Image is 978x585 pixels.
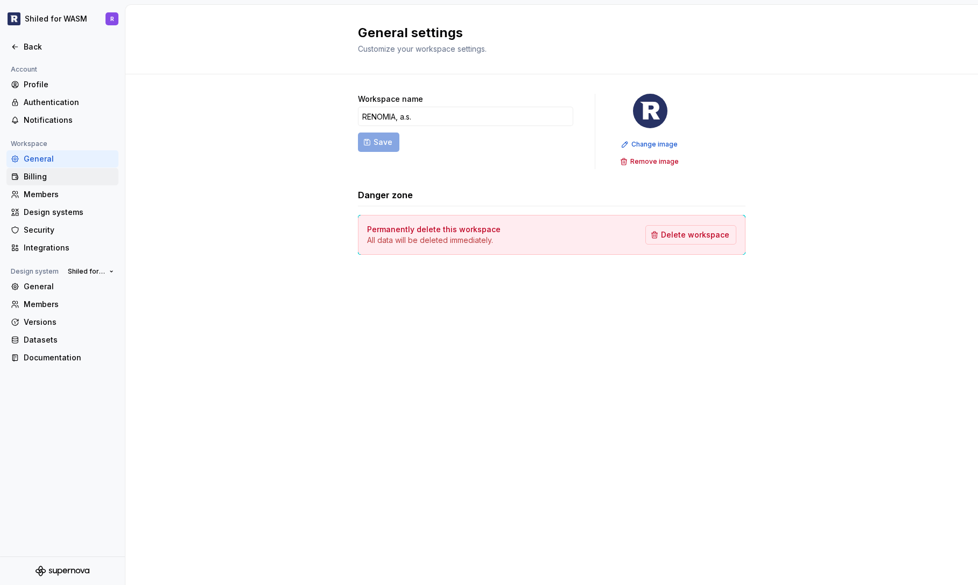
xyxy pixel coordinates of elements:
button: Delete workspace [645,225,736,245]
div: Notifications [24,115,114,126]
span: Delete workspace [661,229,729,240]
span: Shiled for WASM [68,267,105,276]
a: General [6,150,118,168]
h2: General settings [358,24,733,41]
div: Integrations [24,242,114,253]
div: Billing [24,171,114,182]
div: Authentication [24,97,114,108]
h4: Permanently delete this workspace [367,224,501,235]
div: Design systems [24,207,114,218]
h3: Danger zone [358,189,413,201]
svg: Supernova Logo [36,566,89,576]
button: Shiled for WASMR [2,7,123,31]
div: Shiled for WASM [25,13,87,24]
a: Billing [6,168,118,185]
a: Notifications [6,112,118,129]
div: Profile [24,79,114,90]
span: Remove image [630,157,679,166]
div: Versions [24,317,114,328]
a: Versions [6,314,118,331]
div: General [24,154,114,164]
span: Change image [631,140,678,149]
button: Change image [618,137,683,152]
div: General [24,281,114,292]
a: Datasets [6,331,118,349]
div: R [110,15,114,23]
div: Back [24,41,114,52]
a: Members [6,296,118,313]
a: Design systems [6,204,118,221]
a: Authentication [6,94,118,111]
span: Customize your workspace settings. [358,44,487,53]
a: Members [6,186,118,203]
button: Remove image [617,154,684,169]
div: Documentation [24,352,114,363]
a: Back [6,38,118,55]
img: 5b96a3ba-bdbe-470d-a859-c795f8f9d209.png [633,94,667,128]
div: Design system [6,265,63,278]
a: Security [6,221,118,239]
div: Account [6,63,41,76]
div: Members [24,299,114,310]
a: Integrations [6,239,118,256]
div: Workspace [6,137,52,150]
a: Documentation [6,349,118,366]
img: 5b96a3ba-bdbe-470d-a859-c795f8f9d209.png [8,12,20,25]
div: Members [24,189,114,200]
div: Security [24,225,114,235]
p: All data will be deleted immediately. [367,235,501,246]
label: Workspace name [358,94,423,105]
a: General [6,278,118,295]
div: Datasets [24,335,114,345]
a: Profile [6,76,118,93]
